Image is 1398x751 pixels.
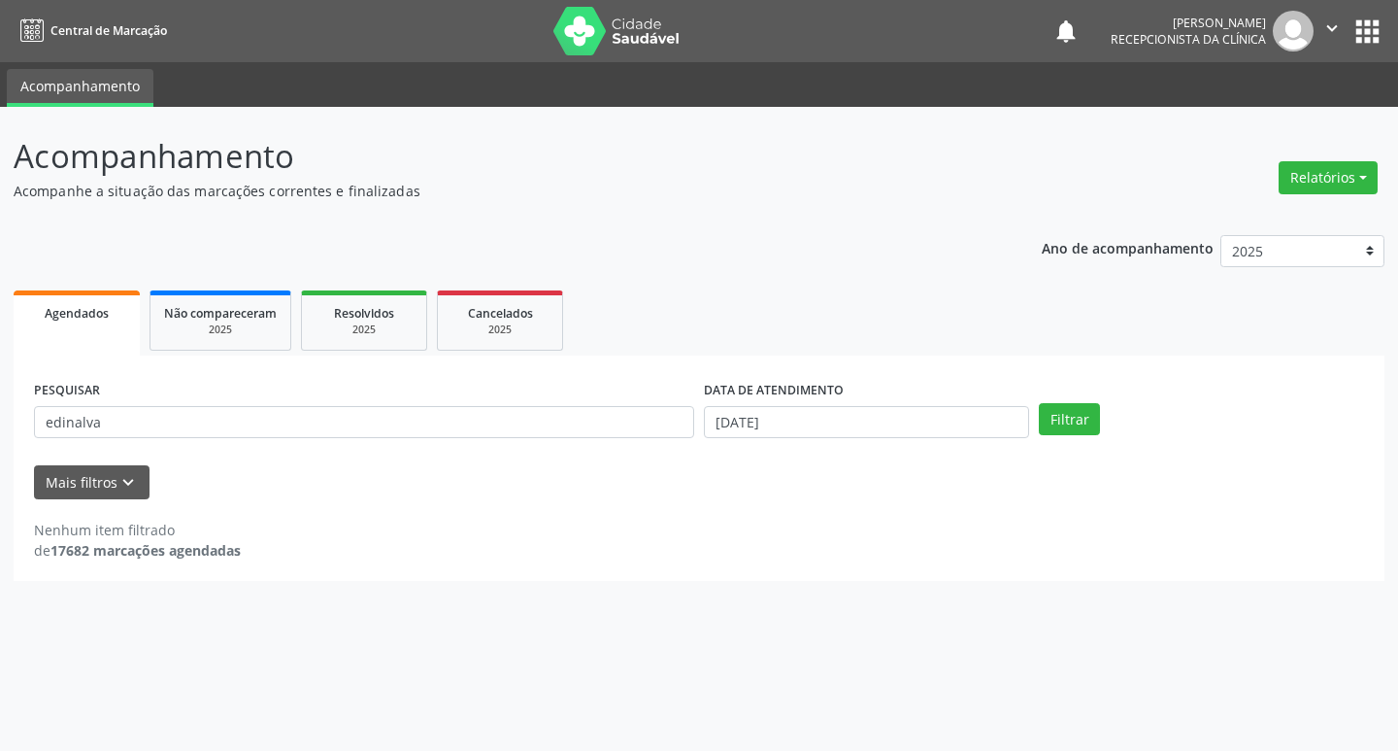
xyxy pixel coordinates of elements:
[1052,17,1080,45] button: notifications
[316,323,413,337] div: 2025
[50,22,167,39] span: Central de Marcação
[1279,161,1378,194] button: Relatórios
[1111,15,1266,31] div: [PERSON_NAME]
[34,376,100,406] label: PESQUISAR
[50,541,241,560] strong: 17682 marcações agendadas
[34,406,694,439] input: Nome, CNS
[1350,15,1384,49] button: apps
[1039,403,1100,436] button: Filtrar
[34,465,150,499] button: Mais filtroskeyboard_arrow_down
[117,472,139,494] i: keyboard_arrow_down
[14,132,973,181] p: Acompanhamento
[704,376,844,406] label: DATA DE ATENDIMENTO
[468,305,533,322] span: Cancelados
[14,181,973,201] p: Acompanhe a situação das marcações correntes e finalizadas
[34,540,241,561] div: de
[45,305,109,322] span: Agendados
[1321,17,1343,39] i: 
[1111,31,1266,48] span: Recepcionista da clínica
[334,305,394,322] span: Resolvidos
[1314,11,1350,51] button: 
[1273,11,1314,51] img: img
[7,69,153,107] a: Acompanhamento
[34,520,241,540] div: Nenhum item filtrado
[451,323,549,337] div: 2025
[164,305,277,322] span: Não compareceram
[14,15,167,47] a: Central de Marcação
[704,406,1029,439] input: Selecione um intervalo
[164,323,277,337] div: 2025
[1042,235,1214,259] p: Ano de acompanhamento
